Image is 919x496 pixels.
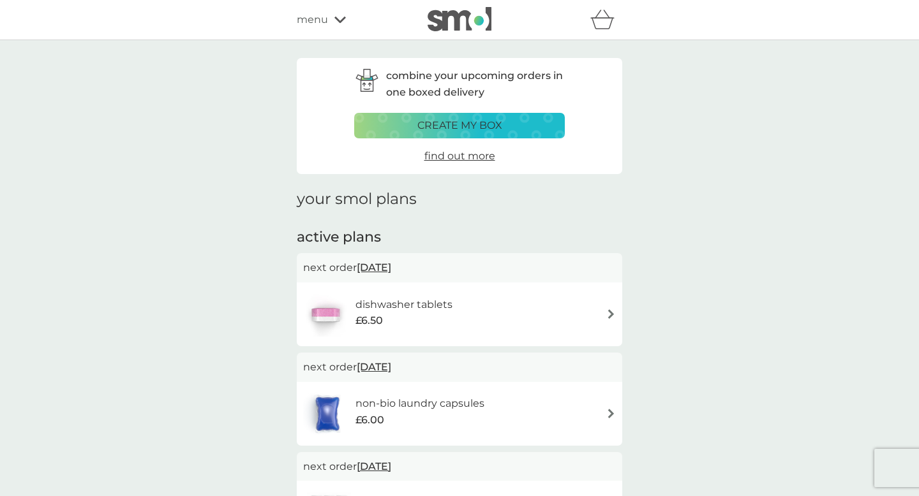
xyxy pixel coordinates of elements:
p: next order [303,458,616,475]
p: next order [303,359,616,376]
img: dishwasher tablets [303,292,348,337]
h1: your smol plans [297,190,622,208]
span: find out more [424,150,495,162]
span: [DATE] [357,354,391,379]
p: create my box [417,117,502,134]
img: arrow right [606,409,616,418]
img: arrow right [606,309,616,319]
span: menu [297,11,328,28]
span: [DATE] [357,255,391,280]
h6: dishwasher tablets [355,296,452,313]
a: find out more [424,148,495,164]
button: create my box [354,113,565,138]
img: non-bio laundry capsules [303,391,352,436]
p: next order [303,259,616,276]
span: [DATE] [357,454,391,479]
p: combine your upcoming orders in one boxed delivery [386,68,565,100]
span: £6.00 [355,412,384,428]
h6: non-bio laundry capsules [355,395,484,412]
h2: active plans [297,228,622,247]
span: £6.50 [355,312,383,329]
img: smol [428,7,491,31]
div: basket [590,7,622,33]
